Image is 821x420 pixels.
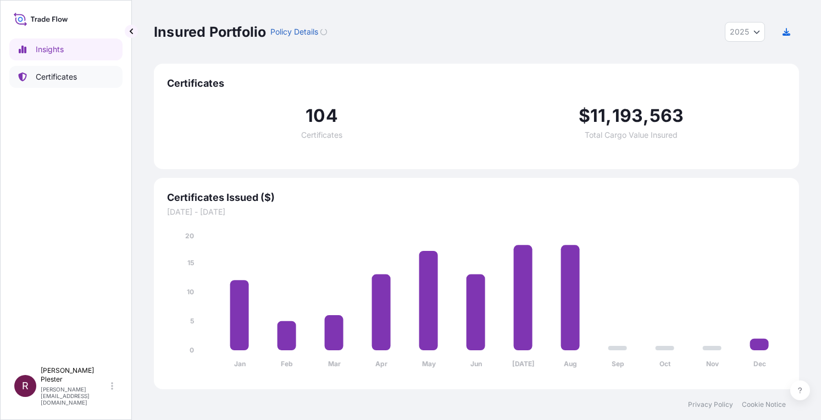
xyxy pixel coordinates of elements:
a: Privacy Policy [688,400,733,409]
span: $ [579,107,590,125]
tspan: 10 [187,288,194,296]
tspan: 0 [190,346,194,354]
tspan: 5 [190,317,194,325]
span: 193 [612,107,644,125]
tspan: Nov [706,360,719,368]
span: 11 [590,107,606,125]
tspan: Jan [234,360,246,368]
tspan: 15 [187,259,194,267]
button: Loading [320,23,327,41]
span: Total Cargo Value Insured [585,131,678,139]
span: 2025 [730,26,749,37]
tspan: 20 [185,232,194,240]
span: Certificates [301,131,342,139]
span: [DATE] - [DATE] [167,206,786,217]
tspan: Oct [659,360,671,368]
a: Cookie Notice [742,400,786,409]
p: [PERSON_NAME][EMAIL_ADDRESS][DOMAIN_NAME] [41,386,109,406]
span: 104 [306,107,338,125]
p: Policy Details [270,26,318,37]
tspan: Dec [753,360,766,368]
tspan: Sep [612,360,624,368]
span: , [643,107,649,125]
p: Certificates [36,71,77,82]
a: Insights [9,38,123,60]
tspan: [DATE] [512,360,535,368]
a: Certificates [9,66,123,88]
p: Insured Portfolio [154,23,266,41]
span: R [22,380,29,391]
tspan: Jun [470,360,482,368]
span: Certificates [167,77,786,90]
button: Year Selector [725,22,765,42]
tspan: Aug [564,360,577,368]
span: 563 [650,107,684,125]
tspan: Mar [328,360,341,368]
tspan: Apr [375,360,387,368]
div: Loading [320,29,327,35]
p: Insights [36,44,64,55]
tspan: May [422,360,436,368]
span: Certificates Issued ($) [167,191,786,204]
tspan: Feb [281,360,293,368]
span: , [606,107,612,125]
p: [PERSON_NAME] Plester [41,366,109,384]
